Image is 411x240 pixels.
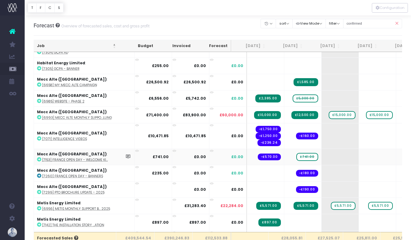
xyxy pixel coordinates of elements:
abbr: [7142] The Installation Story Animation [42,223,104,227]
strong: £235.00 [152,170,169,176]
strong: Metis Energy Limited [37,200,80,206]
strong: £0.00 [194,154,206,159]
strong: Mecc Alte ([GEOGRAPHIC_DATA]) [37,93,107,98]
span: Streamtime Invoice: 5155 – [6993] Mecc Alte Monthly Support 2025 [254,111,281,119]
span: wayahead Sales Forecast Item [296,153,318,161]
td: : [34,181,135,198]
abbr: [7299] PTO Brochure Update - 2025 [42,190,105,195]
strong: £31,283.40 [184,203,206,208]
td: : [34,74,135,90]
span: Streamtime Invoice: 5167 – [6993] Mecc Alte Monthly Support 2025 [291,111,318,119]
div: Vertical button group [28,3,64,13]
span: wayahead Sales Forecast Item [329,111,356,119]
span: Streamtime Invoice: 5174 – [6956] Metis Design & Marketing Support 2025 [294,202,318,210]
span: £22,284.00 [220,203,243,209]
strong: £0.00 [194,187,206,192]
strong: Mecc Alte ([GEOGRAPHIC_DATA]) [37,184,107,189]
strong: Mecc Alte ([GEOGRAPHIC_DATA]) [37,151,107,157]
strong: £71,400.00 [146,112,169,118]
td: : [34,90,135,106]
strong: £26,500.92 [146,79,169,85]
strong: £10,471.85 [185,133,206,138]
button: View Mode [292,19,326,28]
span: Streamtime order: 991 – Digital Wordcrafts Ltd [296,186,318,193]
strong: £741.00 [153,154,169,159]
td: : [34,106,135,123]
abbr: [7260] France Open Day - Banners [42,174,103,178]
span: £0.00 [231,96,243,101]
button: Configuration [372,3,408,13]
abbr: [6985] Website - phase 2 [42,99,84,104]
th: Sep 25: activate to sort column ascending [306,40,343,52]
abbr: [7305] GCPA - Banner [42,66,80,71]
span: wayahead Sales Forecast Item [368,202,393,210]
span: Streamtime order: 977 – Voiceovers UK [296,133,318,139]
strong: £255.00 [152,63,169,68]
abbr: [7304] GCPA Ad [42,50,68,55]
span: £0.00 [231,187,243,192]
strong: £5,742.00 [186,96,206,101]
th: Budget [119,40,156,52]
strong: Mecc Alte ([GEOGRAPHIC_DATA]) [37,77,107,82]
abbr: [7153] France Open Day - Welcome Kit [42,158,108,162]
span: £0.00 [231,154,243,160]
td: : [34,58,135,74]
button: filter [326,19,343,28]
strong: £0.00 [194,170,206,176]
strong: Habitat Energy Limited [37,60,85,66]
span: £0.00 [231,133,243,139]
img: images/default_profile_image.png [8,228,17,237]
abbr: [7071] Intelligence Videos [42,137,87,141]
td: : [34,198,135,214]
th: Job: activate to sort column descending [34,40,119,52]
span: Streamtime Invoice: 5165 – [6985] Website - Phase A Design [255,94,281,102]
span: Streamtime order: 962 – Tai Stan [256,126,281,133]
span: £0.00 [231,79,243,85]
span: Streamtime order: 967 – Tai Stan [256,133,281,139]
span: £0.00 [231,170,243,176]
span: £0.00 [231,63,243,69]
strong: £10,471.85 [148,133,169,138]
th: Aug 25: activate to sort column ascending [269,40,306,52]
span: Streamtime order: 981 – Lithgo [296,170,318,177]
button: sort [276,19,293,28]
strong: £0.00 [194,63,206,68]
td: : [34,165,135,181]
span: Streamtime Invoice: 5168 – [7142] The Installation Story Animation - voiceover [258,218,281,226]
span: £60,000.00 [220,112,243,118]
th: Invoiced [156,40,194,52]
strong: Mecc Alte ([GEOGRAPHIC_DATA]) [37,130,107,136]
span: Forecast [34,22,54,29]
strong: £26,500.92 [183,79,206,85]
span: wayahead Sales Forecast Item [293,94,318,102]
button: T [28,3,37,13]
button: C [45,3,55,13]
strong: £897.00 [189,220,206,225]
span: wayahead Sales Forecast Item [366,111,393,119]
button: S [54,3,64,13]
th: Jul 25: activate to sort column ascending [231,40,269,52]
strong: £83,900.00 [183,112,206,118]
input: Search... [343,19,402,28]
th: Oct 25: activate to sort column ascending [343,40,380,52]
span: £0.00 [231,220,243,225]
button: F [36,3,45,13]
td: : [34,123,135,149]
strong: £6,556.00 [149,96,169,101]
span: Streamtime order: 966 – Lithgo [258,154,281,160]
td: : [34,149,135,165]
abbr: [6993] Mecc Alte Monthly Support 2025 Billing [42,115,112,120]
abbr: [6658] My Mecc Alte Campaign [42,83,97,87]
strong: Mecc Alte ([GEOGRAPHIC_DATA]) [37,168,107,173]
div: Vertical button group [372,3,408,13]
abbr: [6956] Metis Monthly Support Billing 2025 [42,206,110,211]
strong: Metis Energy Limited [37,217,80,222]
span: Streamtime Invoice: 5184 – [6658] My Mecc Alte Campaign [294,78,318,86]
span: Streamtime Invoice: 5145 – [6956] Metis Design & Marketing Support 2025 [256,202,281,210]
td: : [34,214,135,230]
strong: £897.00 [152,220,169,225]
span: wayahead Sales Forecast Item [331,202,355,210]
span: Streamtime order: 969 – TurboSquid [257,139,281,146]
small: Overview of forecasted sales, cost and gross profit [60,22,150,29]
strong: Mecc Alte ([GEOGRAPHIC_DATA]) [37,109,107,114]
